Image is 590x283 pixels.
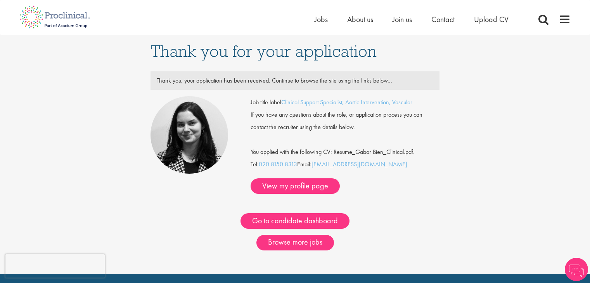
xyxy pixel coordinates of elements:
iframe: reCAPTCHA [5,254,105,278]
a: [EMAIL_ADDRESS][DOMAIN_NAME] [311,160,407,168]
span: Thank you for your application [151,41,377,62]
a: Browse more jobs [256,235,334,250]
a: Contact [431,14,455,24]
div: If you have any questions about the role, or application process you can contact the recruiter us... [245,109,445,133]
a: View my profile page [251,178,340,194]
a: 020 8150 8313 [259,160,297,168]
a: Jobs [315,14,328,24]
a: About us [347,14,373,24]
div: You applied with the following CV: Resume_Gabor Bien_Clinical.pdf. [245,133,445,158]
a: Clinical Support Specialist, Aortic Intervention, Vascular [281,98,412,106]
img: Chatbot [565,258,588,281]
div: Thank you, your application has been received. Continue to browse the site using the links below... [151,74,439,87]
a: Join us [393,14,412,24]
div: Job title label [245,96,445,109]
div: Tel: Email: [251,96,439,194]
a: Upload CV [474,14,509,24]
a: Go to candidate dashboard [240,213,350,229]
img: Indre Stankeviciute [151,96,228,174]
